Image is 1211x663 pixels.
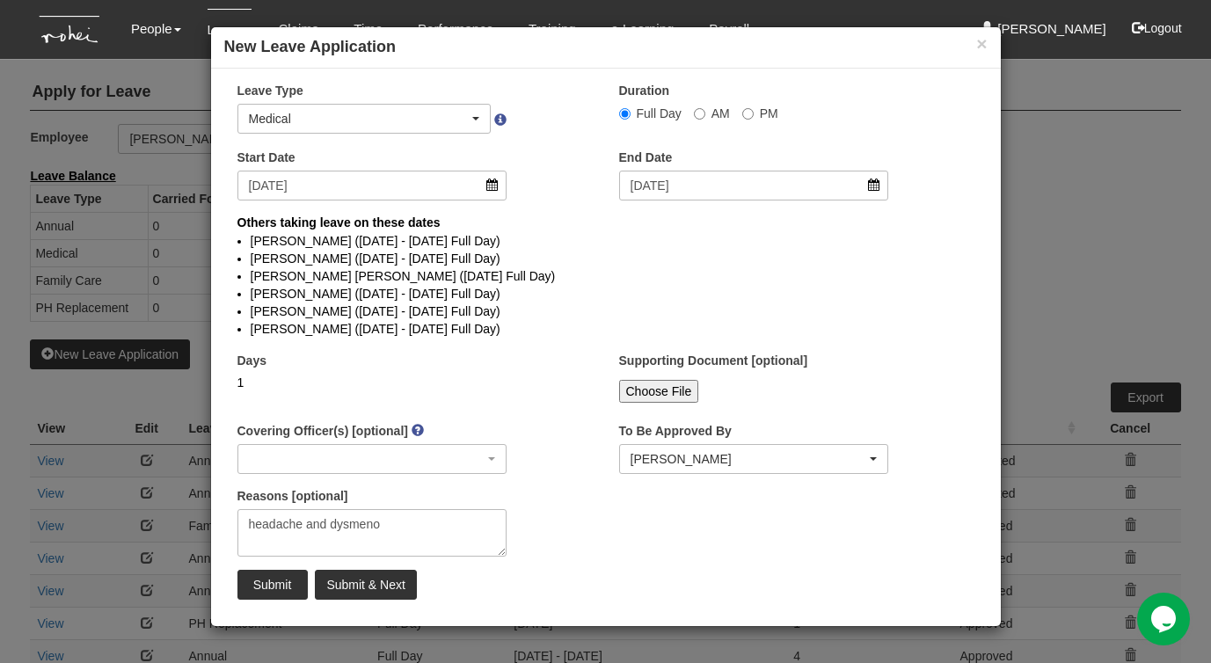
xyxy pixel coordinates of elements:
[237,352,266,369] label: Days
[760,106,778,120] span: PM
[237,104,492,134] button: Medical
[224,38,396,55] b: New Leave Application
[619,171,889,200] input: d/m/yyyy
[631,450,867,468] div: [PERSON_NAME]
[237,374,507,391] div: 1
[237,149,295,166] label: Start Date
[237,487,348,505] label: Reasons [optional]
[251,302,961,320] li: [PERSON_NAME] ([DATE] - [DATE] Full Day)
[249,110,470,127] div: Medical
[251,320,961,338] li: [PERSON_NAME] ([DATE] - [DATE] Full Day)
[637,106,682,120] span: Full Day
[251,250,961,267] li: [PERSON_NAME] ([DATE] - [DATE] Full Day)
[619,444,889,474] button: Evelyn Lim
[251,232,961,250] li: [PERSON_NAME] ([DATE] - [DATE] Full Day)
[251,267,961,285] li: [PERSON_NAME] [PERSON_NAME] ([DATE] Full Day)
[315,570,416,600] input: Submit & Next
[237,171,507,200] input: d/m/yyyy
[619,82,670,99] label: Duration
[711,106,730,120] span: AM
[251,285,961,302] li: [PERSON_NAME] ([DATE] - [DATE] Full Day)
[619,352,808,369] label: Supporting Document [optional]
[237,215,441,229] b: Others taking leave on these dates
[619,422,732,440] label: To Be Approved By
[976,34,987,53] button: ×
[1137,593,1193,645] iframe: chat widget
[237,570,308,600] input: Submit
[237,82,303,99] label: Leave Type
[619,380,699,403] input: Choose File
[619,149,673,166] label: End Date
[237,422,408,440] label: Covering Officer(s) [optional]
